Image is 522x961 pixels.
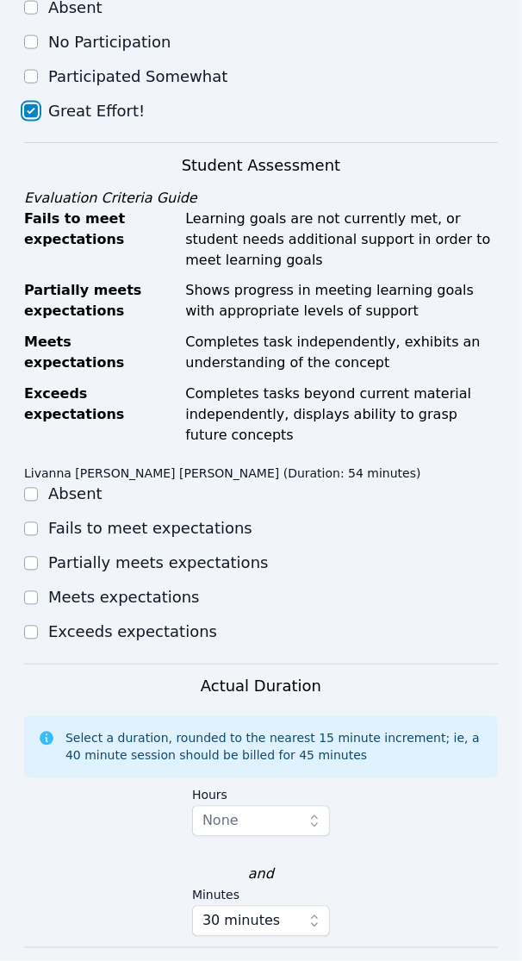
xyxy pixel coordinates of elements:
[201,675,321,699] h3: Actual Duration
[24,188,498,209] div: Evaluation Criteria Guide
[65,730,484,764] div: Select a duration, rounded to the nearest 15 minute increment; ie, a 40 minute session should be ...
[185,209,498,271] div: Learning goals are not currently met, or student needs additional support in order to meet learni...
[248,864,274,885] div: and
[24,209,175,271] div: Fails to meet expectations
[185,281,498,322] div: Shows progress in meeting learning goals with appropriate levels of support
[48,623,217,641] label: Exceeds expectations
[202,813,239,829] span: None
[24,281,175,322] div: Partially meets expectations
[192,885,330,906] label: Minutes
[48,554,269,572] label: Partially meets expectations
[192,906,330,937] button: 30 minutes
[192,785,330,806] label: Hours
[202,911,280,932] span: 30 minutes
[24,464,421,484] legend: Livanna [PERSON_NAME] [PERSON_NAME] (Duration: 54 minutes)
[24,384,175,446] div: Exceeds expectations
[48,485,103,503] label: Absent
[192,806,330,837] button: None
[48,102,145,120] label: Great Effort!
[48,67,227,85] label: Participated Somewhat
[48,520,252,538] label: Fails to meet expectations
[185,384,498,446] div: Completes tasks beyond current material independently, displays ability to grasp future concepts
[24,333,175,374] div: Meets expectations
[185,333,498,374] div: Completes task independently, exhibits an understanding of the concept
[48,589,200,607] label: Meets expectations
[48,33,171,51] label: No Participation
[24,153,498,178] h3: Student Assessment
